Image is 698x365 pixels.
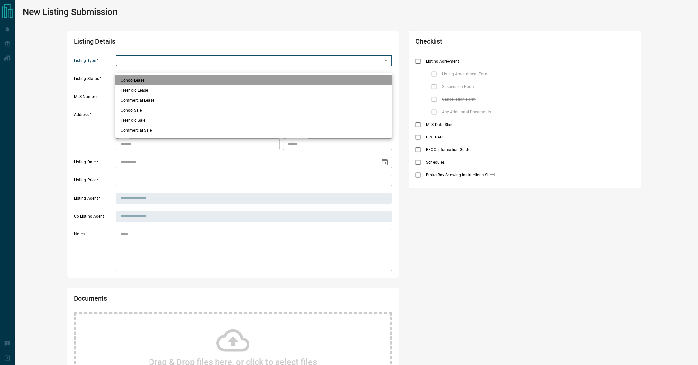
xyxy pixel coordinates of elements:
[115,85,392,95] li: Freehold Lease
[115,115,392,125] li: Freehold Sale
[115,125,392,135] li: Commercial Sale
[115,105,392,115] li: Condo Sale
[115,75,392,85] li: Condo Lease
[115,95,392,105] li: Commercial Lease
